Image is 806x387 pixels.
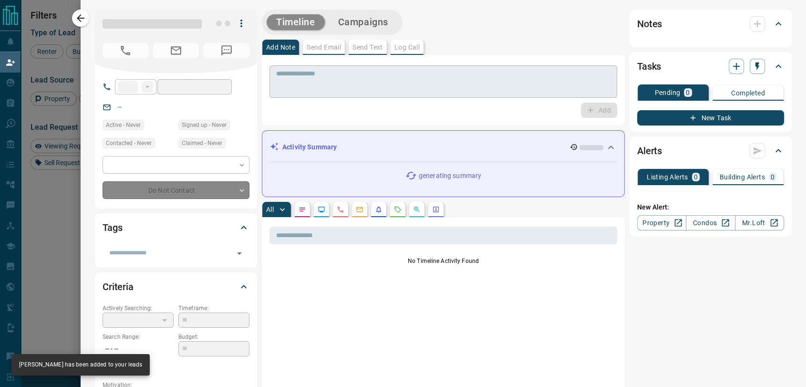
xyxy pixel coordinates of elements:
[270,138,617,156] div: Activity Summary
[178,304,249,313] p: Timeframe:
[637,110,784,126] button: New Task
[266,206,274,213] p: All
[637,139,784,162] div: Alerts
[318,206,325,213] svg: Lead Browsing Activity
[637,143,662,158] h2: Alerts
[269,257,617,265] p: No Timeline Activity Found
[153,43,199,58] span: No Email
[637,202,784,212] p: New Alert:
[686,89,690,96] p: 0
[103,304,174,313] p: Actively Searching:
[178,333,249,341] p: Budget:
[19,357,142,373] div: [PERSON_NAME] has been added to your leads
[637,59,661,74] h2: Tasks
[654,89,680,96] p: Pending
[103,279,134,294] h2: Criteria
[637,16,662,31] h2: Notes
[771,174,775,180] p: 0
[731,90,765,96] p: Completed
[103,220,122,235] h2: Tags
[103,341,174,357] p: -- - --
[103,362,249,370] p: Areas Searched:
[329,14,398,30] button: Campaigns
[282,142,337,152] p: Activity Summary
[694,174,698,180] p: 0
[233,247,246,260] button: Open
[103,43,148,58] span: No Number
[686,215,735,230] a: Condos
[337,206,344,213] svg: Calls
[106,120,141,130] span: Active - Never
[266,44,295,51] p: Add Note
[375,206,382,213] svg: Listing Alerts
[106,138,152,148] span: Contacted - Never
[413,206,421,213] svg: Opportunities
[394,206,402,213] svg: Requests
[103,275,249,298] div: Criteria
[647,174,688,180] p: Listing Alerts
[299,206,306,213] svg: Notes
[182,138,222,148] span: Claimed - Never
[103,216,249,239] div: Tags
[204,43,249,58] span: No Number
[735,215,784,230] a: Mr.Loft
[267,14,325,30] button: Timeline
[118,103,122,111] a: --
[637,55,784,78] div: Tasks
[637,12,784,35] div: Notes
[419,171,481,181] p: generating summary
[103,181,249,199] div: Do Not Contact
[432,206,440,213] svg: Agent Actions
[356,206,363,213] svg: Emails
[103,333,174,341] p: Search Range:
[637,215,686,230] a: Property
[720,174,765,180] p: Building Alerts
[182,120,227,130] span: Signed up - Never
